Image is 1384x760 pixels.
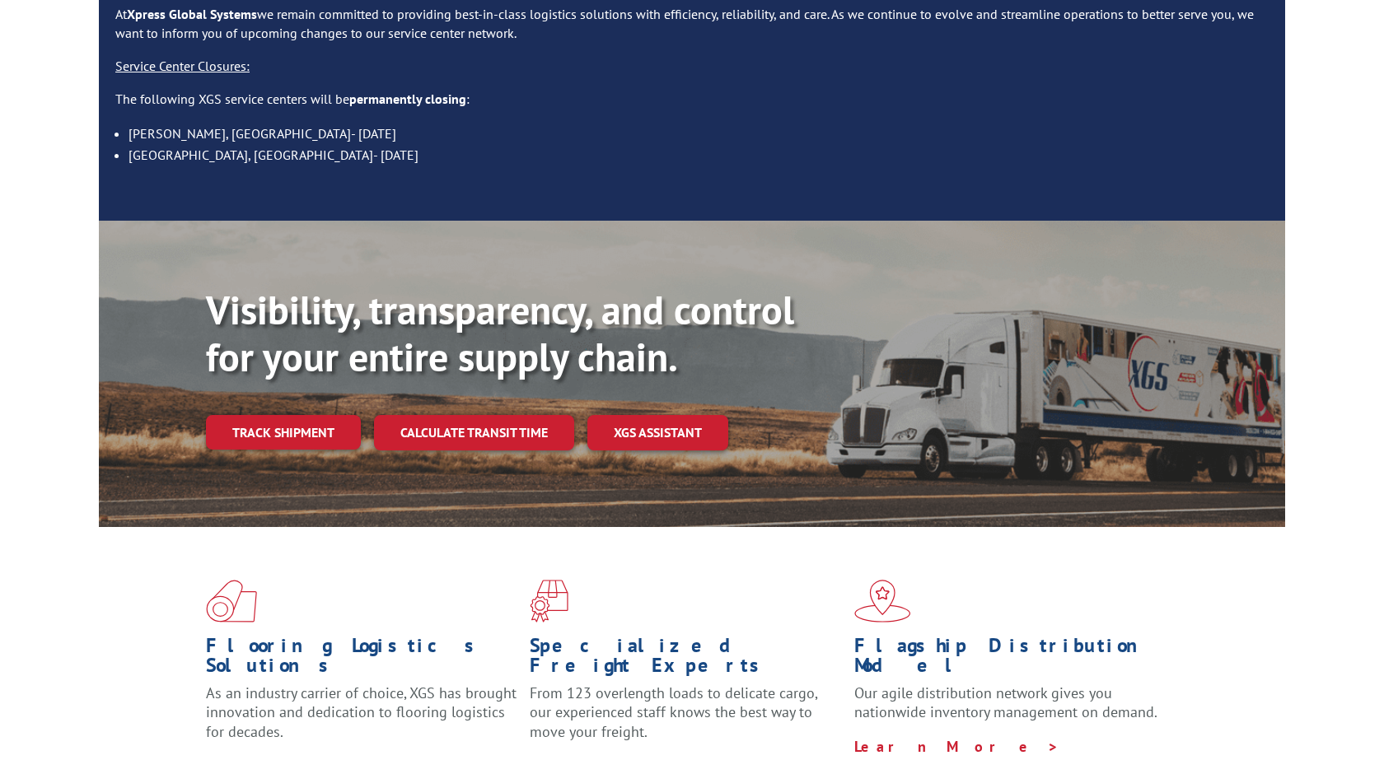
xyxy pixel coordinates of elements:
[206,683,517,742] span: As an industry carrier of choice, XGS has brought innovation and dedication to flooring logistics...
[374,415,574,450] a: Calculate transit time
[129,144,1269,166] li: [GEOGRAPHIC_DATA], [GEOGRAPHIC_DATA]- [DATE]
[206,636,517,683] h1: Flooring Logistics Solutions
[854,636,1166,683] h1: Flagship Distribution Model
[129,123,1269,144] li: [PERSON_NAME], [GEOGRAPHIC_DATA]- [DATE]
[530,580,568,622] img: xgs-icon-focused-on-flooring-red
[854,580,911,622] img: xgs-icon-flagship-distribution-model-red
[206,284,794,383] b: Visibility, transparency, and control for your entire supply chain.
[530,683,841,757] p: From 123 overlength loads to delicate cargo, our experienced staff knows the best way to move you...
[115,90,1269,123] p: The following XGS service centers will be :
[206,580,257,622] img: xgs-icon-total-supply-chain-intelligence-red
[206,415,361,450] a: Track shipment
[127,6,257,22] strong: Xpress Global Systems
[854,683,1157,722] span: Our agile distribution network gives you nationwide inventory management on demand.
[115,58,250,74] u: Service Center Closures:
[115,5,1269,58] p: At we remain committed to providing best-in-class logistics solutions with efficiency, reliabilit...
[349,91,466,107] strong: permanently closing
[530,636,841,683] h1: Specialized Freight Experts
[854,737,1059,756] a: Learn More >
[587,415,728,450] a: XGS ASSISTANT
